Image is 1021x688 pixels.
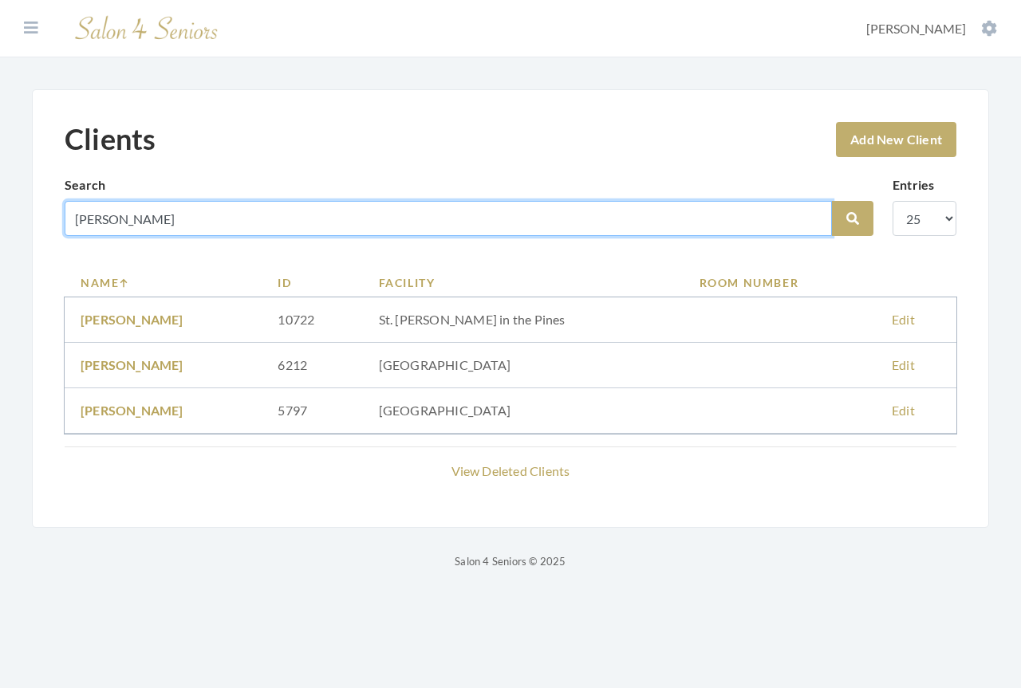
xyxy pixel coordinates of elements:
[892,357,915,372] a: Edit
[700,274,861,291] a: Room Number
[866,21,966,36] span: [PERSON_NAME]
[893,175,934,195] label: Entries
[65,175,105,195] label: Search
[451,463,570,478] a: View Deleted Clients
[81,357,183,372] a: [PERSON_NAME]
[65,201,832,236] input: Search by name, facility or room number
[81,312,183,327] a: [PERSON_NAME]
[32,552,989,571] p: Salon 4 Seniors © 2025
[892,403,915,418] a: Edit
[379,274,668,291] a: Facility
[81,274,246,291] a: Name
[278,274,346,291] a: ID
[262,297,362,343] td: 10722
[262,343,362,388] td: 6212
[65,122,156,156] h1: Clients
[836,122,956,157] a: Add New Client
[363,388,684,434] td: [GEOGRAPHIC_DATA]
[861,20,1002,37] button: [PERSON_NAME]
[262,388,362,434] td: 5797
[67,10,227,47] img: Salon 4 Seniors
[81,403,183,418] a: [PERSON_NAME]
[892,312,915,327] a: Edit
[363,297,684,343] td: St. [PERSON_NAME] in the Pines
[363,343,684,388] td: [GEOGRAPHIC_DATA]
